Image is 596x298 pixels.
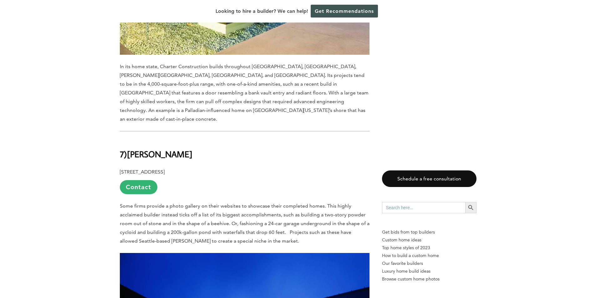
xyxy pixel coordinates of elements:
span: Some firms provide a photo gallery on their websites to showcase their completed homes. This high... [120,203,369,244]
input: Search here... [382,202,465,213]
a: Custom home ideas [382,236,476,244]
p: [STREET_ADDRESS] [120,168,369,194]
svg: Search [467,204,474,211]
iframe: Drift Widget Chat Controller [476,253,588,290]
a: Get Recommendations [311,5,378,18]
a: Browse custom home photos [382,275,476,283]
span: In its home state, Charter Construction builds throughout [GEOGRAPHIC_DATA], [GEOGRAPHIC_DATA], [... [120,63,369,122]
b: [PERSON_NAME] [127,149,192,159]
b: 7) [120,149,127,159]
a: Luxury home build ideas [382,267,476,275]
a: Top home styles of 2023 [382,244,476,252]
p: Get bids from top builders [382,228,476,236]
a: Contact [120,180,157,194]
a: Our favorite builders [382,260,476,267]
a: How to build a custom home [382,252,476,260]
a: Schedule a free consultation [382,170,476,187]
